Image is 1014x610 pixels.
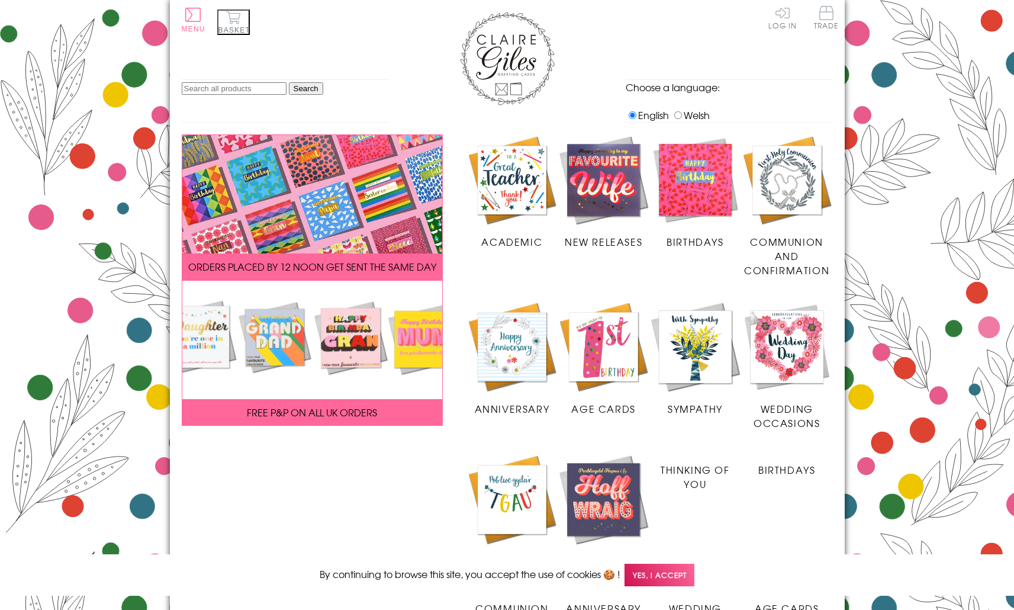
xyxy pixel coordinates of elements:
[741,301,833,430] a: Wedding Occasions
[558,134,649,249] a: New Releases
[744,235,829,277] span: Communion and Confirmation
[754,402,820,430] span: Wedding Occasions
[649,301,741,416] a: Sympathy
[289,82,323,95] input: Search
[814,6,839,31] a: Trade
[629,111,636,119] input: English
[460,12,555,105] img: Claire Giles Greetings Cards
[814,6,839,29] span: Trade
[182,8,205,33] button: Menu
[466,301,558,416] a: Anniversary
[481,235,542,249] span: Academic
[671,108,710,122] label: Welsh
[558,454,649,569] a: New Releases
[182,82,287,95] input: Search all products
[649,134,741,249] a: Birthdays
[626,108,669,122] label: English
[758,463,815,477] span: Birthdays
[625,564,694,587] span: Yes, I accept
[674,111,682,119] input: Welsh
[661,463,730,491] span: Thinking of You
[741,454,833,477] a: Birthdays
[466,134,558,249] a: Academic
[247,405,377,419] span: FREE P&P ON ALL UK ORDERS
[182,25,205,33] span: Menu
[768,6,797,29] a: Log In
[649,454,741,491] a: Thinking of You
[668,402,723,416] span: Sympathy
[475,402,550,416] span: Anniversary
[558,301,649,416] a: Age Cards
[741,134,833,278] a: Communion and Confirmation
[667,235,723,249] span: Birthdays
[188,259,436,274] span: ORDERS PLACED BY 12 NOON GET SENT THE SAME DAY
[217,9,250,35] button: Basket
[571,402,635,416] span: Age Cards
[466,454,558,569] a: Academic
[626,80,833,94] p: Choose a language:
[565,235,642,249] span: New Releases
